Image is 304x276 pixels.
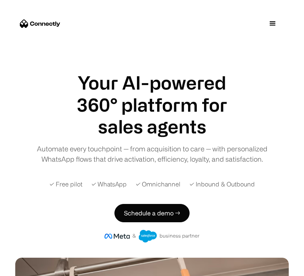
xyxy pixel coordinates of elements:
div: Automate every touchpoint — from acquisition to care — with personalized WhatsApp flows that driv... [32,144,272,164]
div: carousel [64,116,240,138]
div: ✓ Inbound & Outbound [190,180,255,189]
a: home [20,18,60,29]
div: ✓ Free pilot [50,180,82,189]
h1: Your AI-powered 360° platform for [64,72,240,116]
div: ✓ Omnichannel [136,180,180,189]
img: Meta and Salesforce business partner badge. [105,230,200,243]
a: Schedule a demo → [114,204,190,222]
ul: Language list [15,263,46,273]
aside: Language selected: English [8,262,46,273]
div: ✓ WhatsApp [92,180,127,189]
h1: sales agents [64,116,240,138]
div: menu [261,12,284,35]
div: 1 of 4 [64,116,240,138]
